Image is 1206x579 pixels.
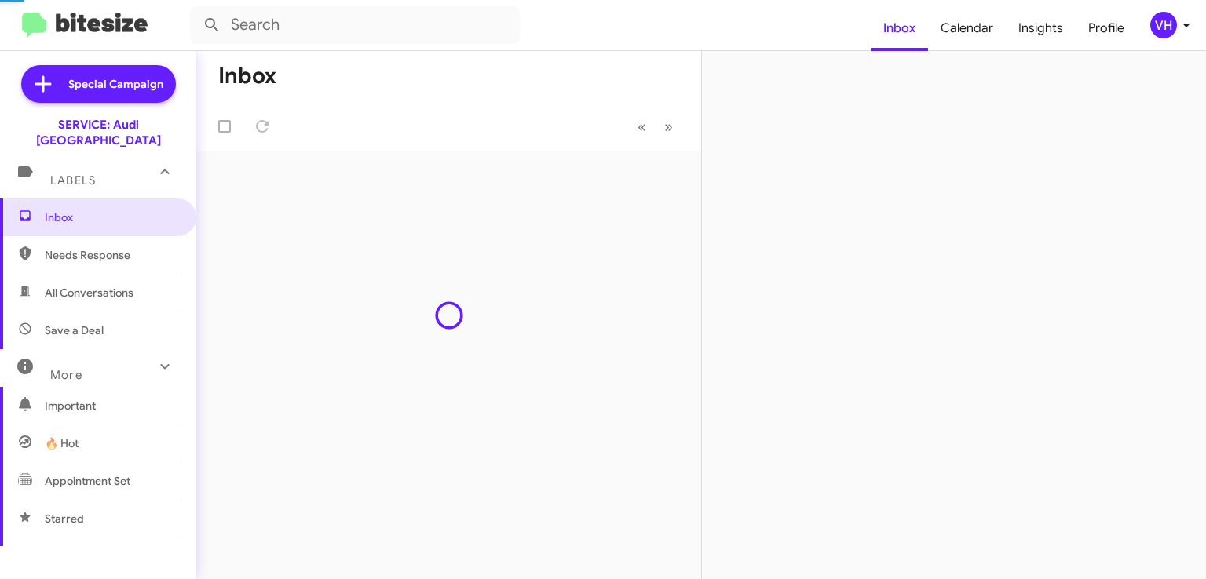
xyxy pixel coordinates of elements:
[45,398,178,413] span: Important
[21,65,176,103] a: Special Campaign
[928,5,1006,51] a: Calendar
[1006,5,1076,51] a: Insights
[218,64,276,89] h1: Inbox
[655,111,682,143] button: Next
[664,117,673,137] span: »
[190,6,520,44] input: Search
[1076,5,1137,51] a: Profile
[45,322,104,338] span: Save a Deal
[45,511,84,526] span: Starred
[628,111,656,143] button: Previous
[1137,12,1189,38] button: VH
[45,247,178,263] span: Needs Response
[871,5,928,51] a: Inbox
[638,117,646,137] span: «
[629,111,682,143] nav: Page navigation example
[68,76,163,92] span: Special Campaign
[45,473,130,489] span: Appointment Set
[1150,12,1177,38] div: VH
[45,285,133,300] span: All Conversations
[50,173,96,188] span: Labels
[45,209,178,225] span: Inbox
[45,435,79,451] span: 🔥 Hot
[50,368,82,382] span: More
